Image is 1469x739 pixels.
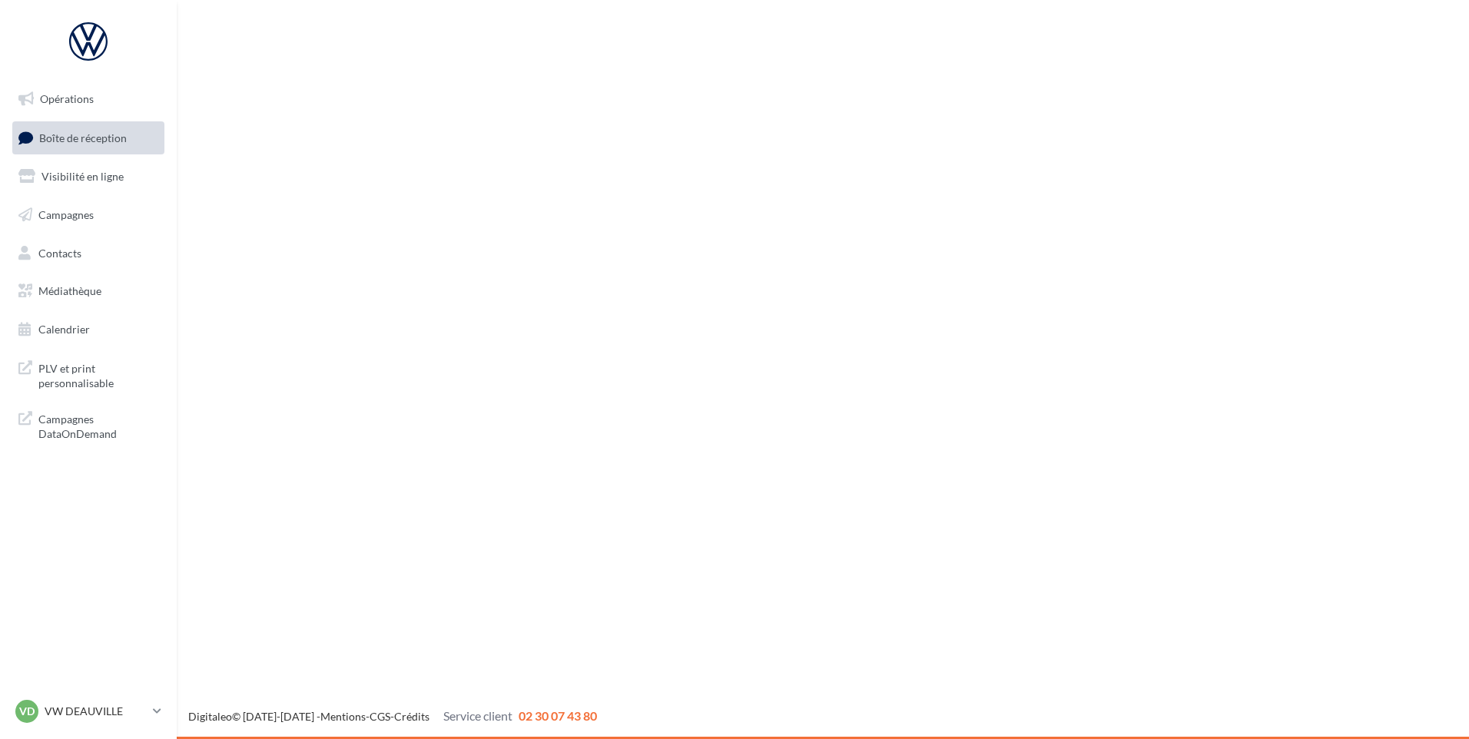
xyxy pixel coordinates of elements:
a: Opérations [9,83,167,115]
a: Campagnes DataOnDemand [9,403,167,448]
span: Service client [443,708,512,723]
a: Crédits [394,710,429,723]
span: PLV et print personnalisable [38,358,158,391]
span: Boîte de réception [39,131,127,144]
span: Campagnes DataOnDemand [38,409,158,442]
span: VD [19,704,35,719]
span: Visibilité en ligne [41,170,124,183]
a: Calendrier [9,313,167,346]
a: Boîte de réception [9,121,167,154]
span: Médiathèque [38,284,101,297]
a: CGS [370,710,390,723]
p: VW DEAUVILLE [45,704,147,719]
a: Visibilité en ligne [9,161,167,193]
a: Contacts [9,237,167,270]
span: Contacts [38,246,81,259]
span: Calendrier [38,323,90,336]
a: Digitaleo [188,710,232,723]
a: Mentions [320,710,366,723]
span: © [DATE]-[DATE] - - - [188,710,597,723]
a: Médiathèque [9,275,167,307]
a: VD VW DEAUVILLE [12,697,164,726]
span: Campagnes [38,208,94,221]
a: PLV et print personnalisable [9,352,167,397]
a: Campagnes [9,199,167,231]
span: 02 30 07 43 80 [519,708,597,723]
span: Opérations [40,92,94,105]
